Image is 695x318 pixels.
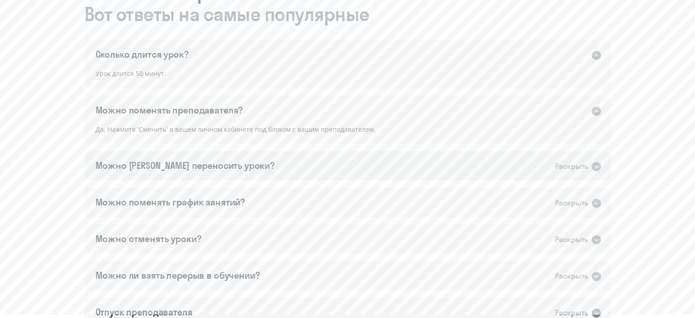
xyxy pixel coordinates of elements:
div: Сколько длится урок? [95,48,189,61]
div: Да. Нажмите 'Сменить' в вашем личном кабинете под блоком с вашим преподавателем. [85,124,611,144]
span: Вот ответы на самые популярные [85,3,611,25]
div: Раскрыть [555,270,588,282]
div: Урок длится 50 минут. [85,68,611,88]
div: Можно отменять уроки? [95,232,202,245]
div: Можно поменять преподавателя? [95,104,243,117]
div: Раскрыть [555,161,588,172]
div: Можно ли взять перерыв в обучении? [95,269,260,282]
div: Можно поменять график занятий? [95,196,245,209]
div: Раскрыть [555,197,588,209]
div: Раскрыть [555,234,588,245]
div: Можно [PERSON_NAME] переносить уроки? [95,159,275,172]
